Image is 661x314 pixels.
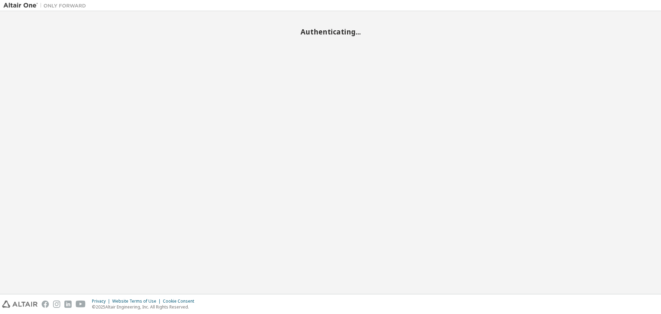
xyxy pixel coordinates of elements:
img: Altair One [3,2,90,9]
h2: Authenticating... [3,27,658,36]
div: Privacy [92,298,112,304]
p: © 2025 Altair Engineering, Inc. All Rights Reserved. [92,304,198,310]
img: instagram.svg [53,301,60,308]
img: facebook.svg [42,301,49,308]
img: youtube.svg [76,301,86,308]
div: Cookie Consent [163,298,198,304]
img: linkedin.svg [64,301,72,308]
img: altair_logo.svg [2,301,38,308]
div: Website Terms of Use [112,298,163,304]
